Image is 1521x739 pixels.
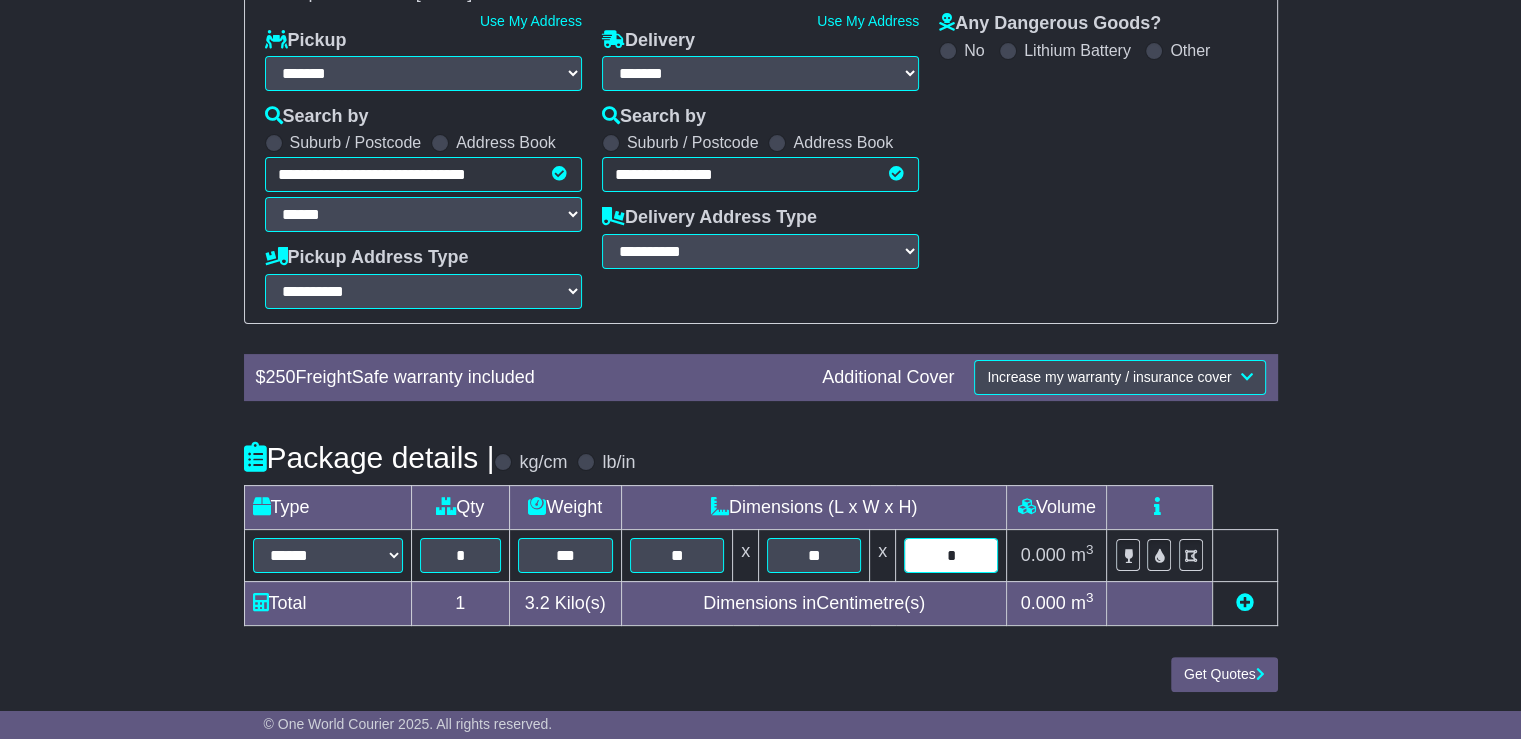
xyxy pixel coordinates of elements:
[1024,41,1131,60] label: Lithium Battery
[266,367,296,387] span: 250
[411,485,509,529] td: Qty
[1007,485,1107,529] td: Volume
[264,716,553,732] span: © One World Courier 2025. All rights reserved.
[519,452,567,474] label: kg/cm
[974,360,1265,395] button: Increase my warranty / insurance cover
[812,367,964,389] div: Additional Cover
[456,133,556,152] label: Address Book
[987,369,1231,385] span: Increase my warranty / insurance cover
[1086,542,1094,557] sup: 3
[1071,593,1094,613] span: m
[290,133,422,152] label: Suburb / Postcode
[265,30,347,52] label: Pickup
[411,581,509,625] td: 1
[602,452,635,474] label: lb/in
[509,485,621,529] td: Weight
[621,581,1007,625] td: Dimensions in Centimetre(s)
[939,13,1161,35] label: Any Dangerous Goods?
[964,41,984,60] label: No
[627,133,759,152] label: Suburb / Postcode
[1170,41,1210,60] label: Other
[265,247,469,269] label: Pickup Address Type
[602,106,706,128] label: Search by
[602,207,817,229] label: Delivery Address Type
[1021,593,1066,613] span: 0.000
[244,441,495,474] h4: Package details |
[1071,545,1094,565] span: m
[244,581,411,625] td: Total
[1086,590,1094,605] sup: 3
[793,133,893,152] label: Address Book
[817,13,919,29] a: Use My Address
[480,13,582,29] a: Use My Address
[1171,657,1278,692] button: Get Quotes
[1236,593,1254,613] a: Add new item
[525,593,550,613] span: 3.2
[870,529,896,581] td: x
[733,529,759,581] td: x
[265,106,369,128] label: Search by
[602,30,695,52] label: Delivery
[246,367,813,389] div: $ FreightSafe warranty included
[621,485,1007,529] td: Dimensions (L x W x H)
[244,485,411,529] td: Type
[1021,545,1066,565] span: 0.000
[509,581,621,625] td: Kilo(s)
